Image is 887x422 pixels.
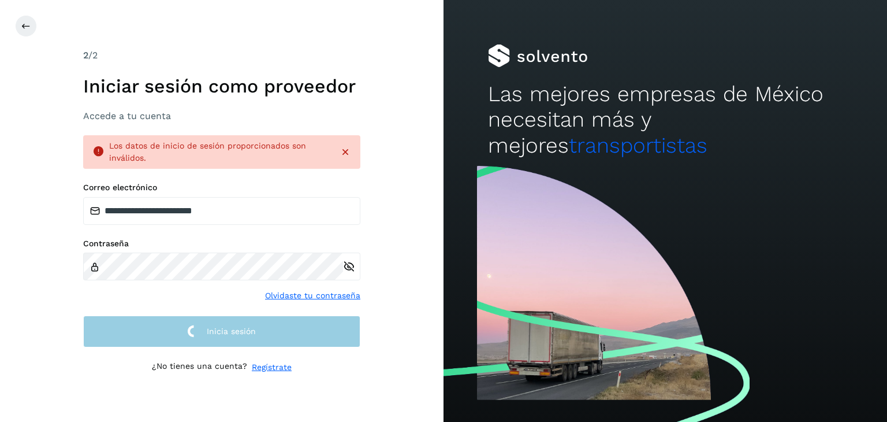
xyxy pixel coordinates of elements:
span: 2 [83,50,88,61]
label: Contraseña [83,239,360,249]
span: transportistas [569,133,707,158]
h3: Accede a tu cuenta [83,110,360,121]
div: Los datos de inicio de sesión proporcionados son inválidos. [109,140,330,164]
button: Inicia sesión [83,316,360,347]
label: Correo electrónico [83,183,360,193]
span: Inicia sesión [207,327,256,335]
h1: Iniciar sesión como proveedor [83,75,360,97]
div: /2 [83,49,360,62]
a: Regístrate [252,361,292,373]
p: ¿No tienes una cuenta? [152,361,247,373]
a: Olvidaste tu contraseña [265,290,360,302]
h2: Las mejores empresas de México necesitan más y mejores [488,82,843,158]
